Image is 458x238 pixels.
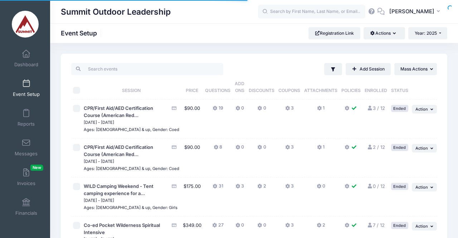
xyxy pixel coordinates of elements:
[181,75,203,99] th: Price
[412,144,437,152] button: Action
[317,183,325,193] button: 0
[415,30,437,36] span: Year: 2025
[257,105,266,115] button: 0
[84,105,153,118] span: CPR/First Aid/AED Certification Course (American Red...
[391,222,408,229] div: Ended
[247,75,277,99] th: Discounts
[84,127,179,132] small: Ages: [DEMOGRAPHIC_DATA] & up, Gender: Coed
[181,178,203,217] td: $175.00
[205,88,230,93] span: Questions
[181,99,203,139] td: $90.00
[394,63,437,75] button: Mass Actions
[257,183,266,193] button: 2
[61,4,171,20] h1: Summit Outdoor Leadership
[9,105,43,130] a: Reports
[415,146,428,151] span: Action
[213,183,223,193] button: 31
[84,222,160,235] span: Co-ed Pocket Wilderness Spiritual Intensive
[84,120,114,125] small: [DATE] - [DATE]
[235,183,244,193] button: 3
[412,222,437,230] button: Action
[15,151,38,157] span: Messages
[391,105,408,112] div: Ended
[317,222,325,232] button: 2
[9,165,43,190] a: InvoicesNew
[212,222,223,232] button: 27
[367,183,385,189] a: 0 / 12
[9,135,43,160] a: Messages
[171,184,177,189] i: Accepting Credit Card Payments
[285,144,294,154] button: 3
[367,144,385,150] a: 2 / 12
[308,27,360,39] a: Registration Link
[214,144,222,154] button: 8
[235,222,244,232] button: 0
[367,105,385,111] a: 3 / 12
[391,183,408,190] div: Ended
[257,222,266,232] button: 0
[249,88,274,93] span: Discounts
[412,183,437,191] button: Action
[213,105,223,115] button: 19
[71,63,223,75] input: Search events
[415,224,428,229] span: Action
[400,66,428,72] span: Mass Actions
[285,222,294,232] button: 3
[367,222,385,228] a: 7 / 12
[61,29,103,37] h1: Event Setup
[391,144,408,151] div: Ended
[317,105,325,115] button: 1
[181,139,203,178] td: $90.00
[18,121,35,127] span: Reports
[84,198,114,203] small: [DATE] - [DATE]
[257,144,266,154] button: 0
[285,105,294,115] button: 3
[171,145,177,150] i: Accepting Credit Card Payments
[171,106,177,111] i: Accepting Credit Card Payments
[346,63,391,75] a: Add Session
[84,159,114,164] small: [DATE] - [DATE]
[171,223,177,228] i: Accepting Credit Card Payments
[84,205,177,210] small: Ages: [DEMOGRAPHIC_DATA] & up, Gender: Girls
[302,75,340,99] th: Attachments
[235,81,244,93] span: Add Ons
[82,75,181,99] th: Session
[317,144,325,154] button: 1
[362,75,389,99] th: Enrolled
[415,185,428,190] span: Action
[233,75,247,99] th: Add Ons
[84,183,154,196] span: WILD Camping Weekend - Tent camping experience for a...
[304,88,337,93] span: Attachments
[389,8,434,15] span: [PERSON_NAME]
[408,27,447,39] button: Year: 2025
[84,144,153,157] span: CPR/First Aid/AED Certification Course (American Red...
[235,144,244,154] button: 0
[415,107,428,112] span: Action
[389,75,410,99] th: Status
[341,88,361,93] span: Policies
[17,180,35,186] span: Invoices
[364,27,405,39] button: Actions
[9,76,43,101] a: Event Setup
[14,62,38,68] span: Dashboard
[13,91,40,97] span: Event Setup
[340,75,363,99] th: Policies
[30,165,43,171] span: New
[277,75,302,99] th: Coupons
[385,4,447,20] button: [PERSON_NAME]
[235,105,244,115] button: 0
[12,11,39,38] img: Summit Outdoor Leadership
[9,46,43,71] a: Dashboard
[203,75,233,99] th: Questions
[15,210,37,216] span: Financials
[84,166,179,171] small: Ages: [DEMOGRAPHIC_DATA] & up, Gender: Coed
[258,5,365,19] input: Search by First Name, Last Name, or Email...
[285,183,294,193] button: 3
[9,194,43,219] a: Financials
[278,88,300,93] span: Coupons
[412,105,437,113] button: Action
